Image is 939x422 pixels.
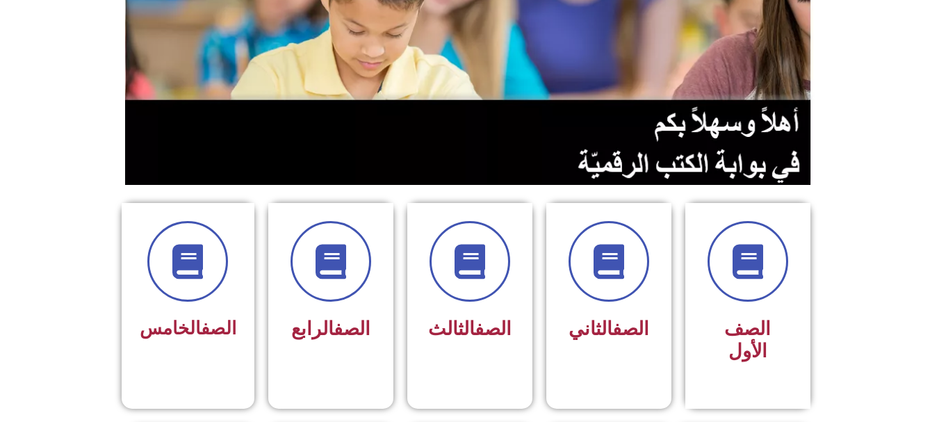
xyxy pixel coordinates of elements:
a: الصف [612,318,649,340]
span: الثاني [569,318,649,340]
span: الثالث [428,318,512,340]
a: الصف [201,318,236,339]
a: الصف [334,318,370,340]
span: الصف الأول [724,318,771,362]
span: الرابع [291,318,370,340]
a: الصف [475,318,512,340]
span: الخامس [140,318,236,339]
